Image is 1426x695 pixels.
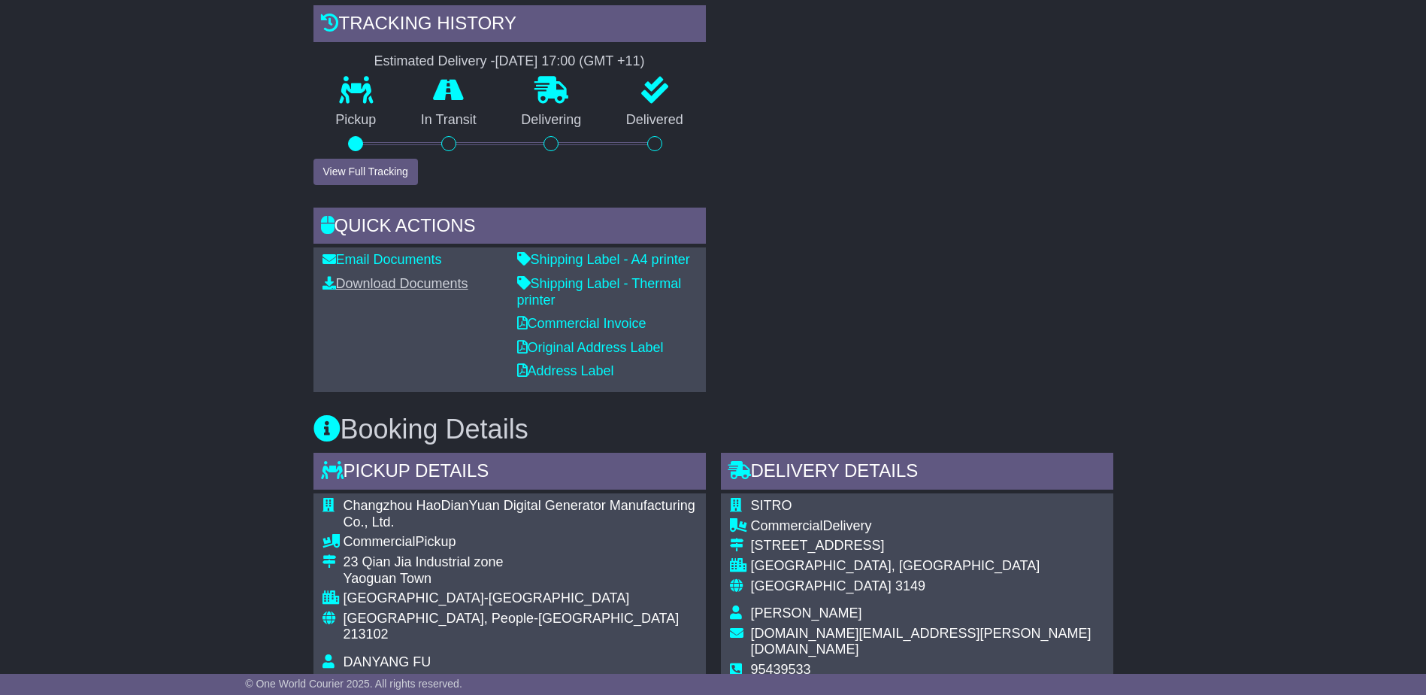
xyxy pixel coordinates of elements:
[313,5,706,46] div: Tracking history
[344,627,389,642] span: 213102
[344,590,697,607] div: [GEOGRAPHIC_DATA]-[GEOGRAPHIC_DATA]
[721,453,1113,493] div: Delivery Details
[322,276,468,291] a: Download Documents
[313,112,399,129] p: Pickup
[313,414,1113,445] h3: Booking Details
[517,363,614,378] a: Address Label
[398,112,499,129] p: In Transit
[751,605,862,621] span: [PERSON_NAME]
[344,611,680,626] span: [GEOGRAPHIC_DATA], People-[GEOGRAPHIC_DATA]
[344,654,431,669] span: DANYANG FU
[499,112,604,129] p: Delivering
[313,208,706,248] div: Quick Actions
[322,252,442,267] a: Email Documents
[751,558,1104,575] div: [GEOGRAPHIC_DATA], [GEOGRAPHIC_DATA]
[245,678,462,690] span: © One World Courier 2025. All rights reserved.
[344,534,416,549] span: Commercial
[313,453,706,493] div: Pickup Details
[751,662,811,677] span: 95439533
[517,340,664,355] a: Original Address Label
[895,578,925,593] span: 3149
[313,159,418,185] button: View Full Tracking
[517,316,646,331] a: Commercial Invoice
[751,518,823,533] span: Commercial
[344,534,697,551] div: Pickup
[604,112,706,129] p: Delivered
[517,252,690,267] a: Shipping Label - A4 printer
[751,518,1104,535] div: Delivery
[344,554,697,571] div: 23 Qian Jia Industrial zone
[751,498,792,513] span: SITRO
[313,53,706,70] div: Estimated Delivery -
[517,276,682,308] a: Shipping Label - Thermal printer
[751,538,1104,554] div: [STREET_ADDRESS]
[344,571,697,587] div: Yaoguan Town
[344,498,695,530] span: Changzhou HaoDianYuan Digital Generator Manufacturing Co., Ltd.
[751,626,1091,657] span: [DOMAIN_NAME][EMAIL_ADDRESS][PERSON_NAME][DOMAIN_NAME]
[751,578,892,593] span: [GEOGRAPHIC_DATA]
[495,53,645,70] div: [DATE] 17:00 (GMT +11)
